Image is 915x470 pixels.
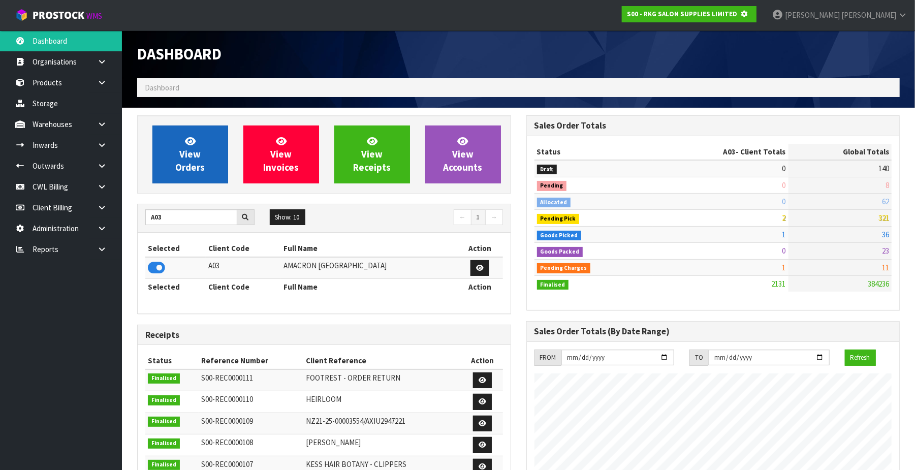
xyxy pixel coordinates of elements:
[86,11,102,21] small: WMS
[145,330,503,340] h3: Receipts
[462,353,503,369] th: Action
[882,263,889,272] span: 11
[454,209,471,226] a: ←
[281,279,457,295] th: Full Name
[537,280,569,290] span: Finalised
[845,350,876,366] button: Refresh
[306,373,400,383] span: FOOTREST - ORDER RETURN
[148,438,180,449] span: Finalised
[281,240,457,257] th: Full Name
[782,263,786,272] span: 1
[878,213,889,223] span: 321
[206,240,281,257] th: Client Code
[334,126,410,183] a: ViewReceipts
[788,144,892,160] th: Global Totals
[534,350,561,366] div: FROM
[537,247,583,257] span: Goods Packed
[457,279,503,295] th: Action
[33,9,84,22] span: ProStock
[145,209,237,225] input: Search clients
[782,197,786,206] span: 0
[444,135,483,173] span: View Accounts
[145,279,206,295] th: Selected
[471,209,486,226] a: 1
[485,209,503,226] a: →
[270,209,305,226] button: Show: 10
[281,257,457,279] td: AMACRON [GEOGRAPHIC_DATA]
[782,246,786,256] span: 0
[627,10,751,18] strong: S00 - RKG SALON SUPPLIES LIMITED
[243,126,319,183] a: ViewInvoices
[782,180,786,190] span: 0
[785,10,840,20] span: [PERSON_NAME]
[886,180,889,190] span: 8
[457,240,503,257] th: Action
[652,144,788,160] th: - Client Totals
[537,198,571,208] span: Allocated
[537,214,580,224] span: Pending Pick
[534,327,892,336] h3: Sales Order Totals (By Date Range)
[148,460,180,470] span: Finalised
[882,230,889,239] span: 36
[882,246,889,256] span: 23
[306,416,405,426] span: NZ21-25-00003554/AXIU2947221
[306,394,341,404] span: HEIRLOOM
[148,395,180,405] span: Finalised
[882,197,889,206] span: 62
[425,126,501,183] a: ViewAccounts
[148,373,180,384] span: Finalised
[353,135,391,173] span: View Receipts
[201,373,253,383] span: S00-REC0000111
[145,353,199,369] th: Status
[145,83,179,92] span: Dashboard
[537,263,591,273] span: Pending Charges
[782,230,786,239] span: 1
[782,164,786,173] span: 0
[689,350,708,366] div: TO
[148,417,180,427] span: Finalised
[534,121,892,131] h3: Sales Order Totals
[199,353,303,369] th: Reference Number
[201,394,253,404] span: S00-REC0000110
[306,459,406,469] span: KESS HAIR BOTANY - CLIPPERS
[841,10,896,20] span: [PERSON_NAME]
[15,9,28,21] img: cube-alt.png
[537,231,582,241] span: Goods Picked
[537,165,557,175] span: Draft
[306,437,361,447] span: [PERSON_NAME]
[152,126,228,183] a: ViewOrders
[137,44,222,64] span: Dashboard
[782,213,786,223] span: 2
[537,181,567,191] span: Pending
[303,353,462,369] th: Client Reference
[206,257,281,279] td: A03
[201,437,253,447] span: S00-REC0000108
[772,279,786,289] span: 2131
[145,240,206,257] th: Selected
[868,279,889,289] span: 384236
[723,147,736,156] span: A03
[175,135,205,173] span: View Orders
[878,164,889,173] span: 140
[622,6,756,22] a: S00 - RKG SALON SUPPLIES LIMITED
[263,135,299,173] span: View Invoices
[534,144,652,160] th: Status
[201,459,253,469] span: S00-REC0000107
[206,279,281,295] th: Client Code
[201,416,253,426] span: S00-REC0000109
[332,209,503,227] nav: Page navigation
